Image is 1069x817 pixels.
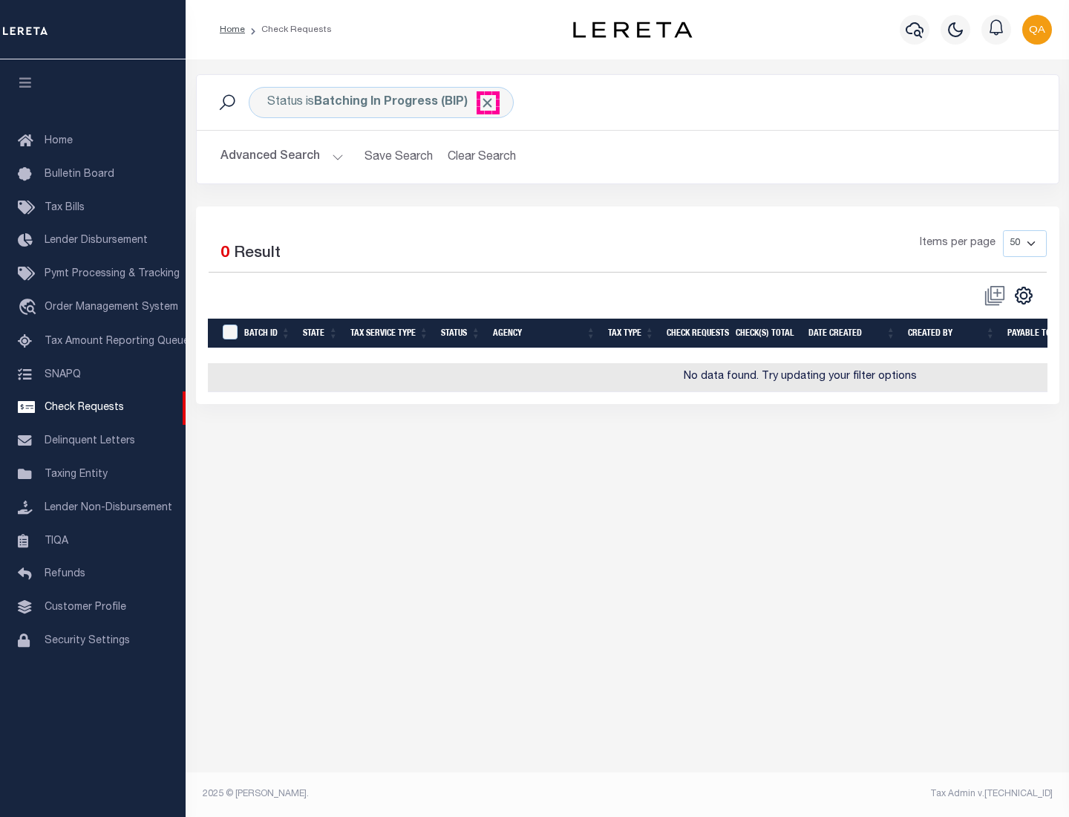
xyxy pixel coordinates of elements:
[902,319,1001,349] th: Created By: activate to sort column ascending
[480,95,495,111] span: Click to Remove
[730,319,802,349] th: Check(s) Total
[220,25,245,34] a: Home
[435,319,487,349] th: Status: activate to sort column ascending
[245,23,332,36] li: Check Requests
[45,469,108,480] span: Taxing Entity
[661,319,730,349] th: Check Requests
[45,569,85,579] span: Refunds
[45,136,73,146] span: Home
[234,242,281,266] label: Result
[442,143,523,172] button: Clear Search
[45,403,124,413] span: Check Requests
[297,319,344,349] th: State: activate to sort column ascending
[602,319,661,349] th: Tax Type: activate to sort column ascending
[45,302,178,313] span: Order Management System
[192,787,628,801] div: 2025 © [PERSON_NAME].
[45,503,172,513] span: Lender Non-Disbursement
[638,787,1053,801] div: Tax Admin v.[TECHNICAL_ID]
[249,87,514,118] div: Status is
[45,636,130,646] span: Security Settings
[18,299,42,318] i: travel_explore
[344,319,435,349] th: Tax Service Type: activate to sort column ascending
[45,203,85,213] span: Tax Bills
[45,436,135,446] span: Delinquent Letters
[314,97,495,108] b: Batching In Progress (BIP)
[45,336,189,347] span: Tax Amount Reporting Queue
[238,319,297,349] th: Batch Id: activate to sort column ascending
[487,319,602,349] th: Agency: activate to sort column ascending
[356,143,442,172] button: Save Search
[45,602,126,613] span: Customer Profile
[45,536,68,546] span: TIQA
[920,235,996,252] span: Items per page
[220,143,344,172] button: Advanced Search
[573,22,692,38] img: logo-dark.svg
[45,169,114,180] span: Bulletin Board
[45,269,180,279] span: Pymt Processing & Tracking
[220,246,229,261] span: 0
[45,235,148,246] span: Lender Disbursement
[802,319,902,349] th: Date Created: activate to sort column ascending
[45,369,81,380] span: SNAPQ
[1022,15,1052,45] img: svg+xml;base64,PHN2ZyB4bWxucz0iaHR0cDovL3d3dy53My5vcmcvMjAwMC9zdmciIHBvaW50ZXItZXZlbnRzPSJub25lIi...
